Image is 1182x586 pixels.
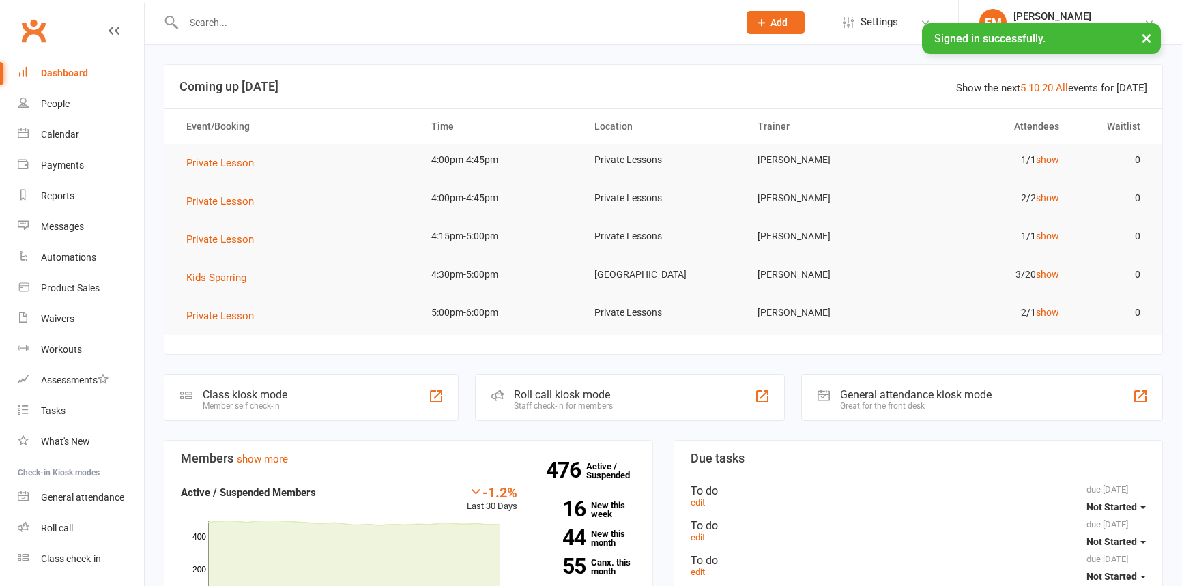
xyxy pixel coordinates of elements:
[770,17,788,28] span: Add
[691,567,705,577] a: edit
[1071,259,1153,291] td: 0
[18,89,144,119] a: People
[840,401,992,411] div: Great for the front desk
[18,513,144,544] a: Roll call
[538,556,586,576] strong: 55
[691,532,705,542] a: edit
[908,182,1071,214] td: 2/2
[1071,144,1153,176] td: 0
[41,313,74,324] div: Waivers
[41,523,73,533] div: Roll call
[908,297,1071,329] td: 2/1
[1036,192,1059,203] a: show
[1086,536,1137,547] span: Not Started
[908,259,1071,291] td: 3/20
[1036,307,1059,318] a: show
[18,58,144,89] a: Dashboard
[18,482,144,513] a: General attendance kiosk mode
[419,182,582,214] td: 4:00pm-4:45pm
[419,297,582,329] td: 5:00pm-6:00pm
[1086,529,1146,554] button: Not Started
[747,11,805,34] button: Add
[745,297,908,329] td: [PERSON_NAME]
[908,144,1071,176] td: 1/1
[582,109,745,144] th: Location
[237,453,288,465] a: show more
[538,558,636,576] a: 55Canx. this month
[1036,154,1059,165] a: show
[18,304,144,334] a: Waivers
[979,9,1007,36] div: EM
[1028,82,1039,94] a: 10
[186,272,246,284] span: Kids Sparring
[467,484,517,514] div: Last 30 Days
[419,109,582,144] th: Time
[1013,10,1144,23] div: [PERSON_NAME]
[18,544,144,574] a: Class kiosk mode
[419,220,582,252] td: 4:15pm-5:00pm
[538,527,586,548] strong: 44
[467,484,517,499] div: -1.2%
[546,460,586,480] strong: 476
[203,401,287,411] div: Member self check-in
[745,109,908,144] th: Trainer
[18,334,144,365] a: Workouts
[41,375,109,385] div: Assessments
[1086,495,1146,519] button: Not Started
[41,492,124,503] div: General attendance
[419,259,582,291] td: 4:30pm-5:00pm
[582,220,745,252] td: Private Lessons
[41,160,84,171] div: Payments
[18,211,144,242] a: Messages
[16,14,51,48] a: Clubworx
[1071,182,1153,214] td: 0
[419,144,582,176] td: 4:00pm-4:45pm
[41,252,96,263] div: Automations
[691,484,1146,497] div: To do
[18,273,144,304] a: Product Sales
[18,242,144,273] a: Automations
[586,452,646,490] a: 476Active / Suspended
[186,157,254,169] span: Private Lesson
[1036,269,1059,280] a: show
[514,388,613,401] div: Roll call kiosk mode
[186,195,254,207] span: Private Lesson
[745,220,908,252] td: [PERSON_NAME]
[18,181,144,211] a: Reports
[582,297,745,329] td: Private Lessons
[18,150,144,181] a: Payments
[174,109,419,144] th: Event/Booking
[41,129,79,140] div: Calendar
[582,144,745,176] td: Private Lessons
[186,269,256,286] button: Kids Sparring
[582,182,745,214] td: Private Lessons
[41,98,70,109] div: People
[181,452,636,465] h3: Members
[1056,82,1068,94] a: All
[18,426,144,457] a: What's New
[1042,82,1053,94] a: 20
[538,499,586,519] strong: 16
[186,233,254,246] span: Private Lesson
[538,529,636,547] a: 44New this month
[41,190,74,201] div: Reports
[41,221,84,232] div: Messages
[691,497,705,508] a: edit
[1071,109,1153,144] th: Waitlist
[934,32,1046,45] span: Signed in successfully.
[203,388,287,401] div: Class kiosk mode
[1134,23,1159,53] button: ×
[41,68,88,78] div: Dashboard
[956,80,1147,96] div: Show the next events for [DATE]
[1086,571,1137,582] span: Not Started
[18,365,144,396] a: Assessments
[186,155,263,171] button: Private Lesson
[41,436,90,447] div: What's New
[181,486,316,499] strong: Active / Suspended Members
[538,501,636,518] a: 16New this week
[186,310,254,322] span: Private Lesson
[1086,501,1137,512] span: Not Started
[1071,220,1153,252] td: 0
[861,7,898,38] span: Settings
[691,554,1146,567] div: To do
